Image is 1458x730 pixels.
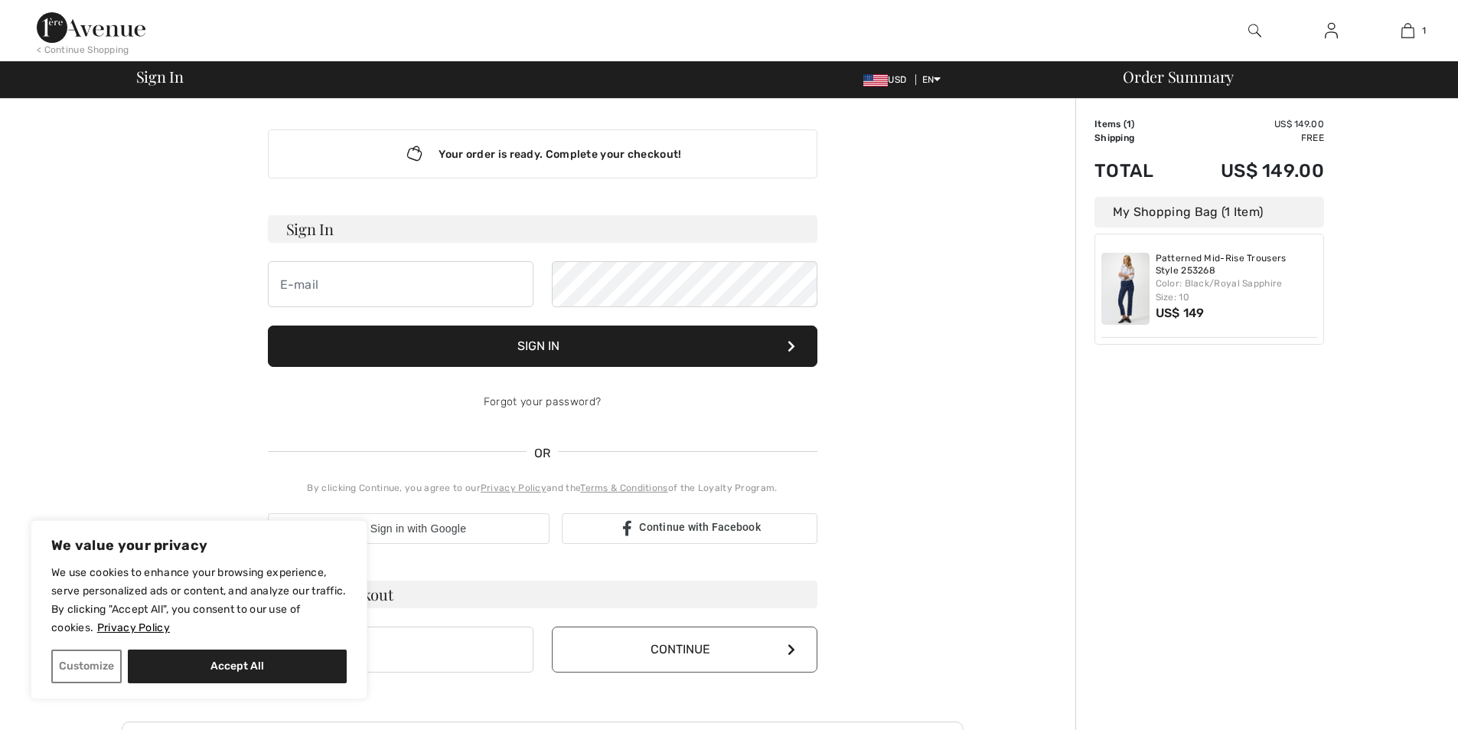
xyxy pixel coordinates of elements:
img: US Dollar [863,74,888,87]
a: Privacy Policy [481,483,546,493]
h3: Sign In [268,215,817,243]
input: E-mail [268,261,533,307]
a: Patterned Mid-Rise Trousers Style 253268 [1156,253,1318,277]
a: Sign In [1313,21,1350,41]
div: Sign in with Google [268,513,550,544]
span: OR [527,444,559,463]
p: We value your privacy [51,536,347,555]
td: Shipping [1094,131,1178,145]
div: Color: Black/Royal Sapphire Size: 10 [1156,277,1318,304]
span: Continue with Facebook [639,521,761,533]
span: 1 [1127,119,1131,129]
a: Terms & Conditions [580,483,667,493]
div: My Shopping Bag (1 Item) [1094,197,1324,228]
a: 1 [1370,21,1445,40]
img: search the website [1248,21,1261,40]
div: Order Summary [1104,69,1449,84]
img: 1ère Avenue [37,12,145,43]
img: My Info [1325,21,1338,40]
td: Free [1178,131,1324,145]
span: US$ 149 [1156,306,1205,320]
a: Forgot your password? [484,395,601,408]
span: EN [922,74,941,85]
a: Privacy Policy [96,620,171,635]
td: US$ 149.00 [1178,145,1324,197]
a: Continue with Facebook [562,513,817,544]
span: 1 [1422,24,1426,38]
div: We value your privacy [31,520,367,699]
input: E-mail [268,627,533,673]
span: USD [863,74,912,85]
p: We use cookies to enhance your browsing experience, serve personalized ads or content, and analyz... [51,564,347,637]
td: Total [1094,145,1178,197]
h3: Guest Checkout [268,581,817,608]
td: US$ 149.00 [1178,117,1324,131]
button: Customize [51,650,122,683]
img: My Bag [1401,21,1414,40]
button: Continue [552,627,817,673]
div: < Continue Shopping [37,43,129,57]
span: Sign In [136,69,184,84]
td: Items ( ) [1094,117,1178,131]
div: By clicking Continue, you agree to our and the of the Loyalty Program. [268,481,817,495]
div: Your order is ready. Complete your checkout! [268,129,817,178]
span: Sign in with Google [370,521,466,537]
button: Sign In [268,326,817,367]
img: Patterned Mid-Rise Trousers Style 253268 [1101,253,1150,325]
button: Accept All [128,650,347,683]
